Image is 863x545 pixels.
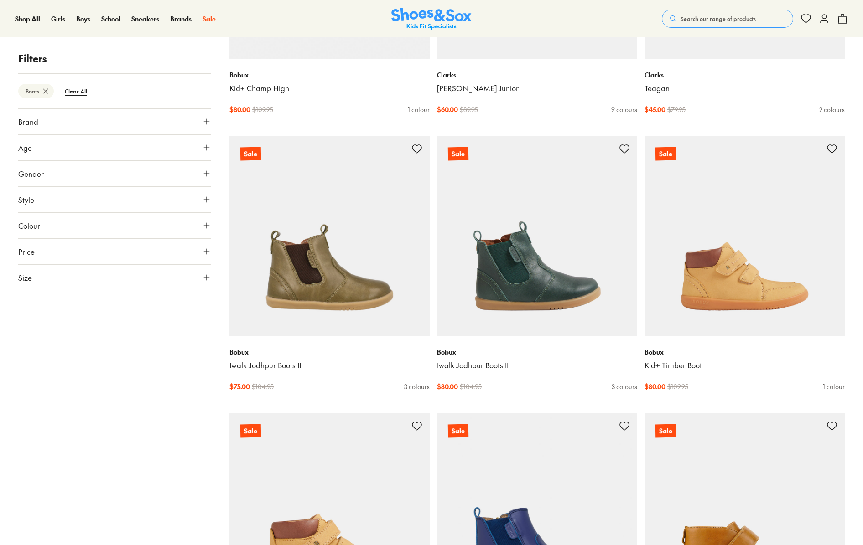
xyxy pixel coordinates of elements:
[229,136,430,336] a: Sale
[229,83,430,93] a: Kid+ Champ High
[655,424,676,438] p: Sale
[448,424,468,438] p: Sale
[131,14,159,23] span: Sneakers
[101,14,120,23] span: School
[229,105,250,114] span: $ 80.00
[681,15,756,23] span: Search our range of products
[18,142,32,153] span: Age
[667,105,686,114] span: $ 79.95
[170,14,192,24] a: Brands
[131,14,159,24] a: Sneakers
[240,147,261,161] p: Sale
[437,136,637,336] a: Sale
[252,382,274,391] span: $ 104.95
[18,265,211,290] button: Size
[203,14,216,24] a: Sale
[18,239,211,264] button: Price
[18,272,32,283] span: Size
[252,105,273,114] span: $ 109.95
[15,14,40,24] a: Shop All
[460,105,478,114] span: $ 89.95
[460,382,482,391] span: $ 104.95
[667,382,688,391] span: $ 109.95
[662,10,793,28] button: Search our range of products
[448,147,468,161] p: Sale
[645,347,845,357] p: Bobux
[391,8,472,30] img: SNS_Logo_Responsive.svg
[645,70,845,80] p: Clarks
[18,168,44,179] span: Gender
[655,147,676,161] p: Sale
[819,105,845,114] div: 2 colours
[51,14,65,24] a: Girls
[18,161,211,186] button: Gender
[76,14,90,23] span: Boys
[823,382,845,391] div: 1 colour
[437,360,637,370] a: Iwalk Jodhpur Boots II
[437,105,458,114] span: $ 60.00
[18,109,211,134] button: Brand
[645,382,665,391] span: $ 80.00
[645,136,845,336] a: Sale
[15,14,40,23] span: Shop All
[391,8,472,30] a: Shoes & Sox
[645,83,845,93] a: Teagan
[240,424,261,438] p: Sale
[170,14,192,23] span: Brands
[18,246,35,257] span: Price
[18,51,211,66] p: Filters
[437,83,637,93] a: [PERSON_NAME] Junior
[51,14,65,23] span: Girls
[645,105,665,114] span: $ 45.00
[229,347,430,357] p: Bobux
[18,135,211,160] button: Age
[645,360,845,370] a: Kid+ Timber Boot
[229,360,430,370] a: Iwalk Jodhpur Boots II
[18,84,54,98] btn: Boots
[18,220,40,231] span: Colour
[437,347,637,357] p: Bobux
[229,70,430,80] p: Bobux
[437,382,458,391] span: $ 80.00
[18,116,38,127] span: Brand
[203,14,216,23] span: Sale
[611,105,637,114] div: 9 colours
[229,382,250,391] span: $ 75.00
[408,105,430,114] div: 1 colour
[437,70,637,80] p: Clarks
[18,213,211,238] button: Colour
[76,14,90,24] a: Boys
[612,382,637,391] div: 3 colours
[101,14,120,24] a: School
[404,382,430,391] div: 3 colours
[57,83,94,99] btn: Clear All
[18,187,211,212] button: Style
[18,194,34,205] span: Style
